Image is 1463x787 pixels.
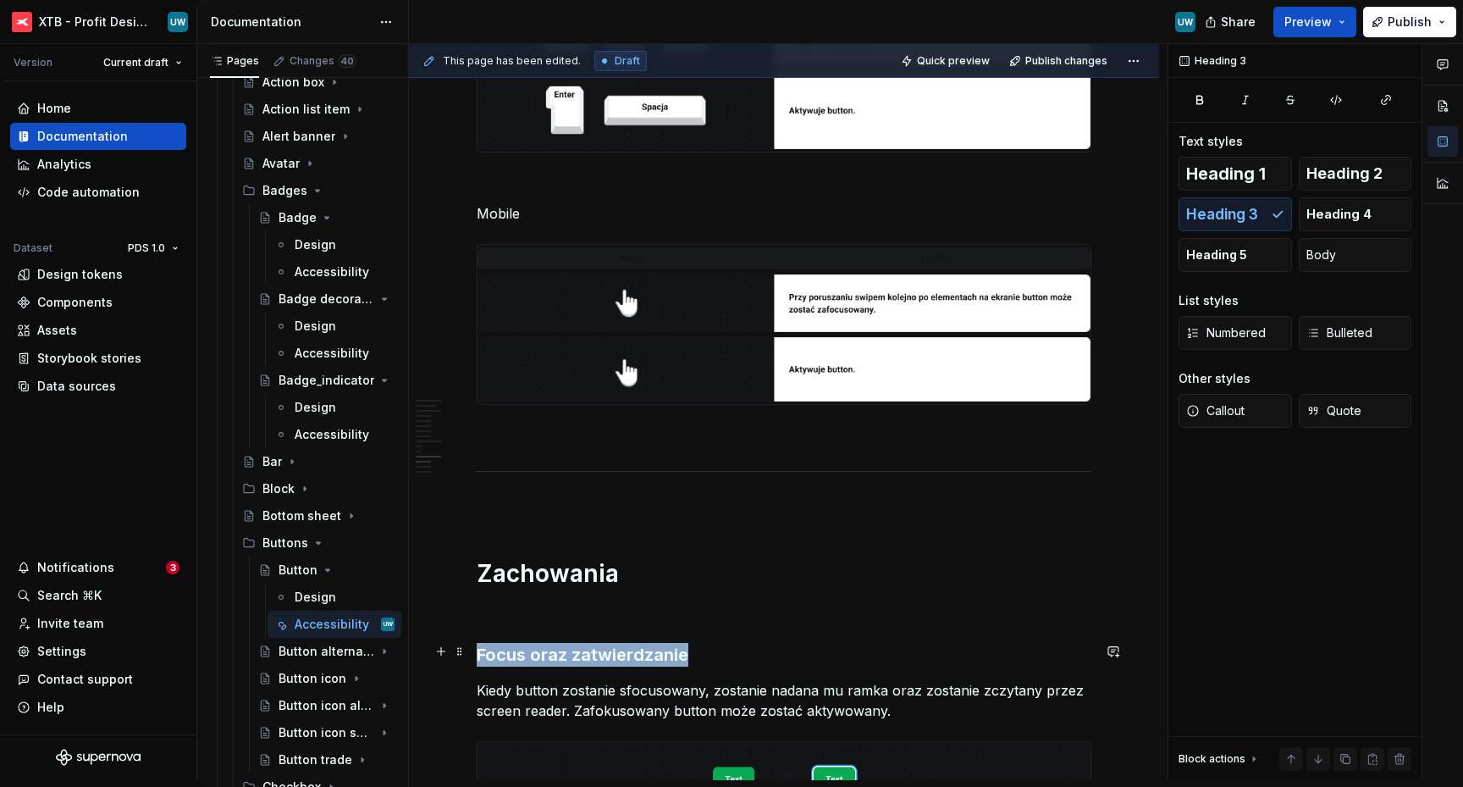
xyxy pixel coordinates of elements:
a: Alert banner [235,123,401,150]
a: Action box [235,69,401,96]
a: Design [268,584,401,611]
div: Alert banner [262,128,335,145]
div: Accessibility [295,426,369,443]
div: Action box [262,74,324,91]
span: Heading 4 [1306,206,1372,223]
button: Publish [1363,7,1456,37]
div: Storybook stories [37,350,141,367]
a: Button [251,557,401,584]
span: Heading 1 [1186,165,1266,182]
a: Bottom sheet [235,502,401,529]
span: 3 [166,561,179,574]
span: Draft [615,54,640,68]
button: Preview [1273,7,1356,37]
a: Badge [251,204,401,231]
a: Invite team [10,610,186,637]
a: Accessibility [268,258,401,285]
a: Button alternative [251,638,401,665]
span: Publish changes [1025,54,1107,68]
div: Badge decorative [279,291,374,308]
div: Button icon [279,670,346,687]
div: Search ⌘K [37,587,102,604]
div: Design [295,589,336,606]
a: Storybook stories [10,345,186,372]
button: Callout [1179,394,1292,428]
div: Text styles [1179,133,1243,150]
div: Documentation [211,14,371,30]
span: Share [1221,14,1256,30]
span: Quick preview [917,54,990,68]
a: Code automation [10,179,186,206]
div: Action list item [262,101,350,118]
a: Bar [235,448,401,475]
span: Quote [1306,402,1361,419]
button: Current draft [96,51,190,75]
p: Mobile [477,203,1091,224]
a: Accessibility [268,421,401,448]
button: Publish changes [1004,49,1115,73]
a: Badge decorative [251,285,401,313]
a: Design [268,231,401,258]
button: Heading 4 [1299,197,1412,231]
div: Accessibility [295,616,369,633]
div: List styles [1179,292,1239,309]
a: Accessibility [268,340,401,367]
div: Dataset [14,241,52,255]
a: Button icon [251,665,401,692]
p: Kiedy button zostanie sfocusowany, zostanie nadana mu ramka oraz zostanie zczytany przez screen r... [477,680,1091,721]
div: Design tokens [37,266,123,283]
div: Invite team [37,615,103,632]
a: Documentation [10,123,186,150]
button: Contact support [10,666,186,693]
div: Version [14,56,52,69]
span: Body [1306,247,1336,263]
a: Action list item [235,96,401,123]
button: Heading 5 [1179,238,1292,272]
span: Heading 5 [1186,247,1247,263]
button: Search ⌘K [10,582,186,609]
button: Body [1299,238,1412,272]
svg: Supernova Logo [56,749,141,766]
div: Settings [37,643,86,660]
span: Preview [1284,14,1332,30]
a: Home [10,95,186,122]
div: Button [279,562,317,579]
span: Numbered [1186,324,1266,341]
button: Bulleted [1299,316,1412,350]
h1: Zachowania [477,558,1091,589]
span: Publish [1388,14,1432,30]
span: Callout [1186,402,1245,419]
button: Numbered [1179,316,1292,350]
div: Help [37,699,64,716]
div: Analytics [37,156,91,173]
div: Design [295,236,336,253]
div: Button trade [279,751,352,768]
div: Accessibility [295,345,369,362]
span: 40 [338,54,356,68]
a: Design [268,313,401,340]
div: Badges [235,177,401,204]
div: Badge [279,209,317,226]
div: Block actions [1179,752,1245,766]
a: Settings [10,638,186,665]
div: Notifications [37,559,114,576]
button: Heading 1 [1179,157,1292,191]
span: PDS 1.0 [128,241,165,255]
div: Block actions [1179,747,1261,771]
div: Avatar [262,155,300,172]
a: Design tokens [10,261,186,288]
button: PDS 1.0 [120,236,186,260]
img: 69bde2f7-25a0-4577-ad58-aa8b0b39a544.png [12,12,32,32]
a: Data sources [10,373,186,400]
div: Changes [290,54,356,68]
div: UW [170,15,185,29]
div: Bar [262,453,282,470]
div: Button icon special [279,724,374,741]
a: Design [268,394,401,421]
div: Components [37,294,113,311]
span: Heading 2 [1306,165,1383,182]
a: Badge_indicator [251,367,401,394]
div: Data sources [37,378,116,395]
div: Contact support [37,671,133,688]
